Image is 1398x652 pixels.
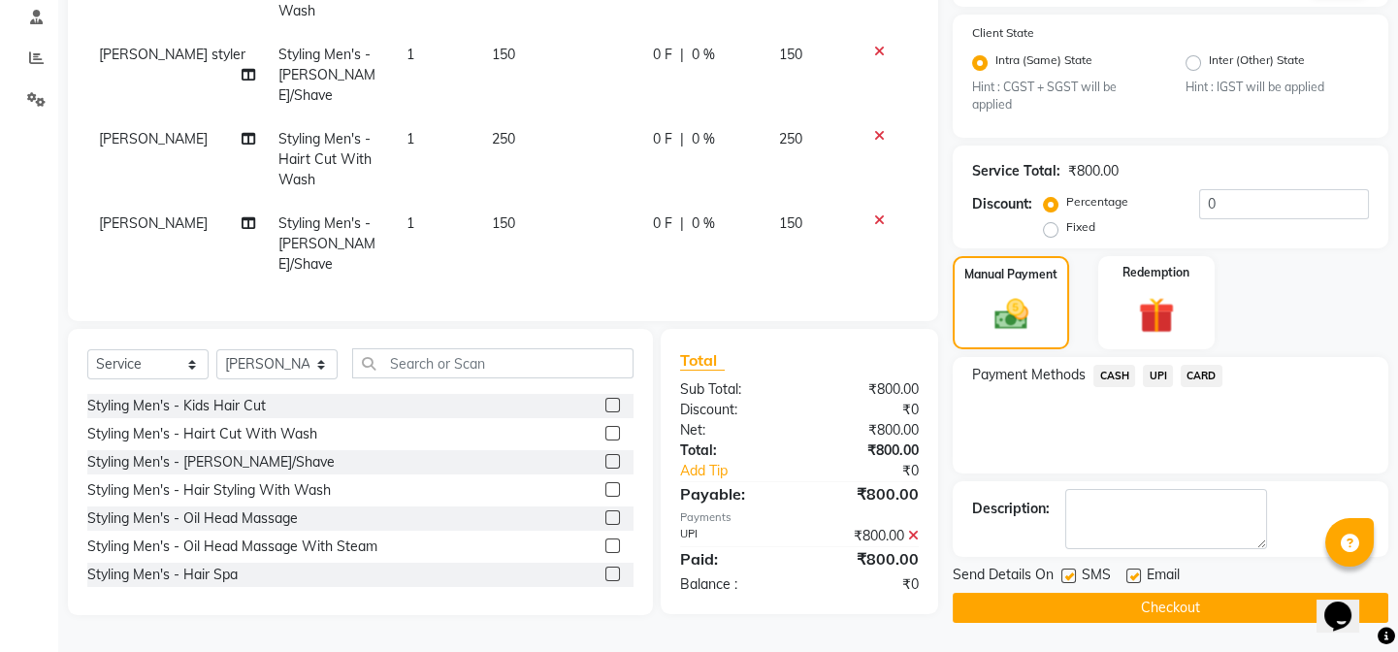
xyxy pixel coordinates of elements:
[99,46,245,63] span: [PERSON_NAME] styler
[1147,565,1180,589] span: Email
[1181,365,1222,387] span: CARD
[680,129,684,149] span: |
[972,194,1032,214] div: Discount:
[799,547,933,570] div: ₹800.00
[666,400,799,420] div: Discount:
[972,79,1155,114] small: Hint : CGST + SGST will be applied
[964,266,1057,283] label: Manual Payment
[680,350,725,371] span: Total
[972,161,1060,181] div: Service Total:
[953,593,1388,623] button: Checkout
[953,565,1054,589] span: Send Details On
[666,482,799,505] div: Payable:
[1093,365,1135,387] span: CASH
[972,499,1050,519] div: Description:
[278,130,372,188] span: Styling Men's - Hairt Cut With Wash
[1082,565,1111,589] span: SMS
[1209,51,1305,75] label: Inter (Other) State
[1127,293,1186,338] img: _gift.svg
[666,420,799,440] div: Net:
[799,574,933,595] div: ₹0
[779,214,802,232] span: 150
[406,46,414,63] span: 1
[87,424,317,444] div: Styling Men's - Hairt Cut With Wash
[666,574,799,595] div: Balance :
[779,130,802,147] span: 250
[492,46,515,63] span: 150
[87,565,238,585] div: Styling Men's - Hair Spa
[799,420,933,440] div: ₹800.00
[1317,574,1379,633] iframe: chat widget
[1122,264,1189,281] label: Redemption
[692,45,715,65] span: 0 %
[87,452,335,473] div: Styling Men's - [PERSON_NAME]/Shave
[1143,365,1173,387] span: UPI
[352,348,634,378] input: Search or Scan
[1066,193,1128,211] label: Percentage
[822,461,933,481] div: ₹0
[984,295,1039,334] img: _cash.svg
[799,482,933,505] div: ₹800.00
[799,526,933,546] div: ₹800.00
[87,508,298,529] div: Styling Men's - Oil Head Massage
[666,461,822,481] a: Add Tip
[1186,79,1369,96] small: Hint : IGST will be applied
[799,440,933,461] div: ₹800.00
[99,130,208,147] span: [PERSON_NAME]
[87,537,377,557] div: Styling Men's - Oil Head Massage With Steam
[680,45,684,65] span: |
[680,213,684,234] span: |
[87,396,266,416] div: Styling Men's - Kids Hair Cut
[1068,161,1119,181] div: ₹800.00
[799,379,933,400] div: ₹800.00
[1066,218,1095,236] label: Fixed
[278,214,375,273] span: Styling Men's - [PERSON_NAME]/Shave
[692,129,715,149] span: 0 %
[99,214,208,232] span: [PERSON_NAME]
[666,440,799,461] div: Total:
[666,379,799,400] div: Sub Total:
[680,509,919,526] div: Payments
[972,365,1086,385] span: Payment Methods
[666,547,799,570] div: Paid:
[995,51,1092,75] label: Intra (Same) State
[278,46,375,104] span: Styling Men's - [PERSON_NAME]/Shave
[406,214,414,232] span: 1
[666,526,799,546] div: UPI
[799,400,933,420] div: ₹0
[492,130,515,147] span: 250
[653,45,672,65] span: 0 F
[653,129,672,149] span: 0 F
[492,214,515,232] span: 150
[653,213,672,234] span: 0 F
[779,46,802,63] span: 150
[406,130,414,147] span: 1
[87,480,331,501] div: Styling Men's - Hair Styling With Wash
[972,24,1034,42] label: Client State
[692,213,715,234] span: 0 %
